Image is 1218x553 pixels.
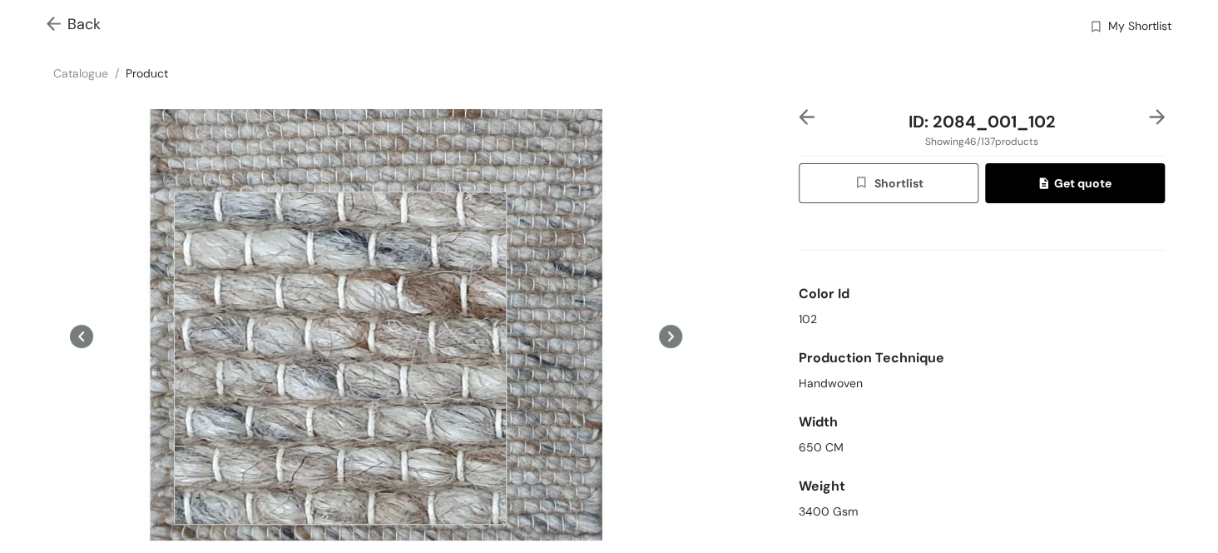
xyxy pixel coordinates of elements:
[799,163,978,203] button: wishlistShortlist
[799,406,1165,439] div: Width
[799,277,1165,311] div: Color Id
[854,174,923,193] span: Shortlist
[53,66,108,81] a: Catalogue
[799,341,1165,375] div: Production Technique
[925,134,1038,149] span: Showing 46 / 137 products
[115,66,119,81] span: /
[985,163,1165,203] button: quoteGet quote
[1088,19,1103,37] img: wishlist
[47,17,67,34] img: Go back
[1149,109,1165,125] img: right
[126,66,168,81] a: Product
[1039,174,1111,192] span: Get quote
[47,13,101,36] span: Back
[799,375,1165,392] div: Handwoven
[799,311,1165,328] div: 102
[1108,17,1171,37] span: My Shortlist
[799,503,1165,521] div: 3400 Gsm
[799,470,1165,503] div: Weight
[799,439,1165,456] div: 650 CM
[799,109,814,125] img: left
[1039,177,1053,192] img: quote
[908,111,1055,132] span: ID: 2084_001_102
[854,175,874,193] img: wishlist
